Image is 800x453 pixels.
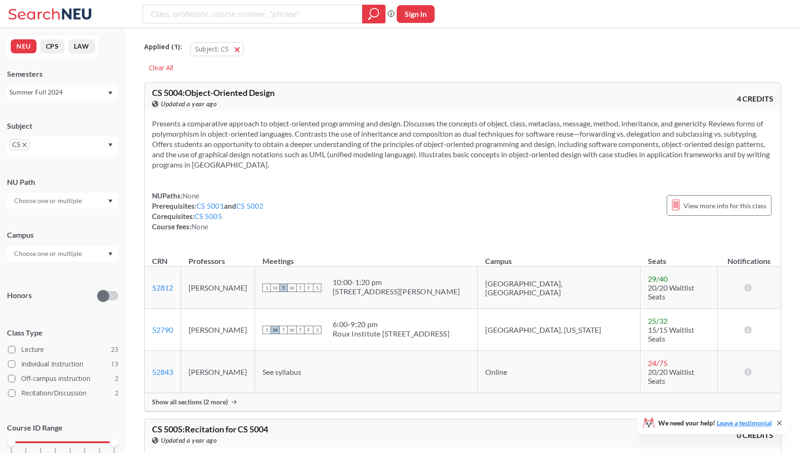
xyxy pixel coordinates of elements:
div: Dropdown arrow [7,246,118,262]
a: CS 5001 [196,202,224,210]
span: T [296,326,305,334]
span: W [288,326,296,334]
div: 6:00 - 9:20 pm [333,320,450,329]
span: Applied ( 1 ): [144,42,182,52]
label: Individual Instruction [8,358,118,370]
span: CS 5004 : Object-Oriented Design [152,88,275,98]
td: [GEOGRAPHIC_DATA], [US_STATE] [478,309,640,351]
th: Campus [478,247,640,267]
span: S [262,326,271,334]
div: 10:00 - 1:20 pm [333,278,460,287]
span: 4 CREDITS [737,94,773,104]
a: CS 5005 [195,212,222,220]
span: T [279,326,288,334]
th: Notifications [717,247,781,267]
svg: Dropdown arrow [108,252,113,256]
span: 15/15 Waitlist Seats [648,325,694,343]
span: S [313,284,321,292]
div: magnifying glass [362,5,385,23]
button: NEU [11,39,36,53]
span: 20/20 Waitlist Seats [648,367,694,385]
td: [GEOGRAPHIC_DATA], [GEOGRAPHIC_DATA] [478,267,640,309]
span: None [182,191,199,200]
input: Class, professor, course number, "phrase" [150,6,356,22]
div: Clear All [144,61,178,75]
div: NUPaths: Prerequisites: and Corequisites: Course fees: [152,190,264,232]
span: T [279,284,288,292]
span: Updated a year ago [161,99,217,109]
td: [PERSON_NAME] [181,351,255,393]
svg: Dropdown arrow [108,91,113,95]
span: 2 [115,388,118,398]
span: M [271,326,279,334]
span: 24 / 75 [648,358,668,367]
div: Campus [7,230,118,240]
span: S [262,284,271,292]
span: M [271,284,279,292]
button: CPS [40,39,65,53]
div: Summer Full 2024Dropdown arrow [7,85,118,100]
span: T [296,284,305,292]
span: CS 5005 : Recitation for CS 5004 [152,424,268,434]
div: NU Path [7,177,118,187]
span: View more info for this class [684,200,766,212]
a: 52790 [152,325,173,334]
th: Seats [640,247,717,267]
span: 13 [111,359,118,369]
p: Honors [7,290,32,301]
label: Lecture [8,343,118,356]
div: Dropdown arrow [7,193,118,209]
div: CRN [152,256,167,266]
div: Semesters [7,69,118,79]
span: 2 [115,373,118,384]
span: 29 / 40 [648,274,668,283]
td: [PERSON_NAME] [181,309,255,351]
span: W [288,284,296,292]
span: F [305,284,313,292]
button: Subject: CS [190,42,244,56]
span: Updated a year ago [161,435,217,446]
input: Choose one or multiple [9,248,88,259]
td: [PERSON_NAME] [181,267,255,309]
button: Sign In [397,5,435,23]
span: None [191,222,208,231]
span: Show all sections (2 more) [152,398,228,406]
span: CSX to remove pill [9,139,29,150]
a: 52843 [152,367,173,376]
div: [STREET_ADDRESS][PERSON_NAME] [333,287,460,296]
a: 52812 [152,283,173,292]
span: Class Type [7,328,118,338]
div: Subject [7,121,118,131]
span: 23 [111,344,118,355]
svg: X to remove pill [22,143,27,147]
th: Meetings [255,247,478,267]
input: Choose one or multiple [9,195,88,206]
a: Leave a testimonial [717,419,772,427]
div: Roux Institute [STREET_ADDRESS] [333,329,450,338]
td: Online [478,351,640,393]
svg: Dropdown arrow [108,199,113,203]
span: S [313,326,321,334]
span: We need your help! [658,420,772,426]
div: Show all sections (2 more) [145,393,781,411]
svg: Dropdown arrow [108,143,113,147]
div: CSX to remove pillDropdown arrow [7,137,118,156]
label: Recitation/Discussion [8,387,118,399]
section: Presents a comparative approach to object-oriented programming and design. Discusses the concepts... [152,118,773,170]
th: Professors [181,247,255,267]
span: F [305,326,313,334]
button: LAW [68,39,95,53]
span: Subject: CS [195,44,229,53]
span: 25 / 32 [648,316,668,325]
span: 20/20 Waitlist Seats [648,283,694,301]
svg: magnifying glass [368,7,379,21]
div: Summer Full 2024 [9,87,107,97]
a: CS 5002 [236,202,264,210]
label: Off-campus instruction [8,373,118,385]
p: Course ID Range [7,423,118,433]
span: 0 CREDITS [737,430,773,440]
span: See syllabus [262,367,301,376]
